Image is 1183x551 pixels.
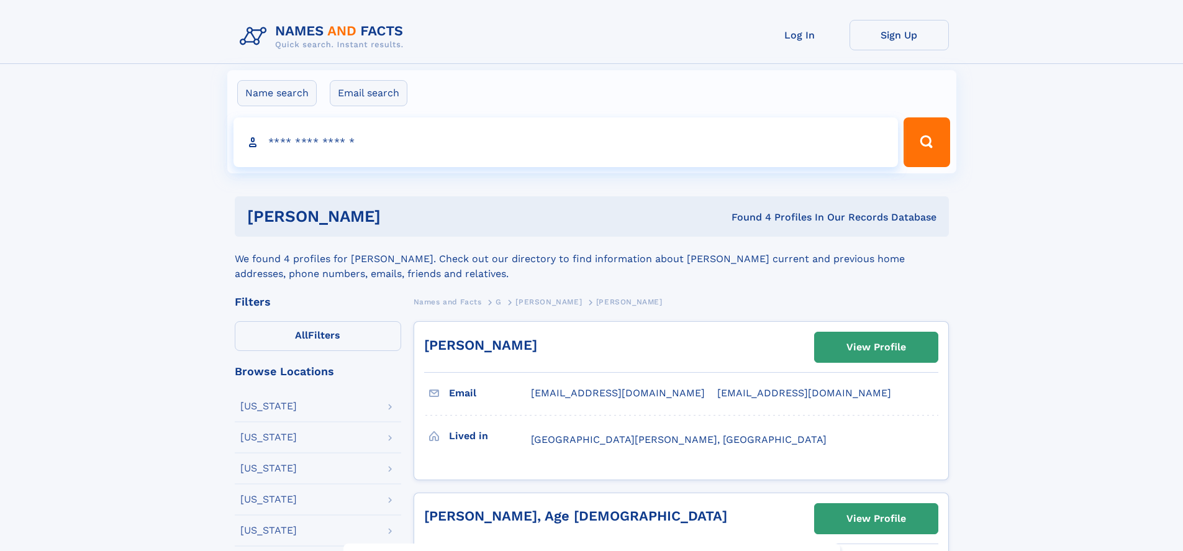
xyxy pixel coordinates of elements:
div: View Profile [846,504,906,533]
button: Search Button [904,117,950,167]
span: [EMAIL_ADDRESS][DOMAIN_NAME] [531,387,705,399]
div: We found 4 profiles for [PERSON_NAME]. Check out our directory to find information about [PERSON_... [235,237,949,281]
span: All [295,329,308,341]
label: Filters [235,321,401,351]
div: Filters [235,296,401,307]
img: Logo Names and Facts [235,20,414,53]
h3: Lived in [449,426,531,447]
input: search input [233,117,899,167]
a: Log In [750,20,850,50]
div: [US_STATE] [240,526,297,535]
div: [US_STATE] [240,432,297,442]
h3: Email [449,383,531,404]
a: [PERSON_NAME] [515,294,582,309]
span: G [496,298,502,306]
a: View Profile [815,504,938,534]
span: [GEOGRAPHIC_DATA][PERSON_NAME], [GEOGRAPHIC_DATA] [531,434,827,445]
div: Found 4 Profiles In Our Records Database [556,211,936,224]
label: Email search [330,80,407,106]
div: View Profile [846,333,906,362]
span: [EMAIL_ADDRESS][DOMAIN_NAME] [717,387,891,399]
span: [PERSON_NAME] [515,298,582,306]
a: Sign Up [850,20,949,50]
a: View Profile [815,332,938,362]
div: [US_STATE] [240,463,297,473]
a: [PERSON_NAME] [424,337,537,353]
a: [PERSON_NAME], Age [DEMOGRAPHIC_DATA] [424,508,727,524]
a: Names and Facts [414,294,482,309]
span: [PERSON_NAME] [596,298,663,306]
a: G [496,294,502,309]
label: Name search [237,80,317,106]
div: Browse Locations [235,366,401,377]
div: [US_STATE] [240,401,297,411]
div: [US_STATE] [240,494,297,504]
h1: [PERSON_NAME] [247,209,556,224]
